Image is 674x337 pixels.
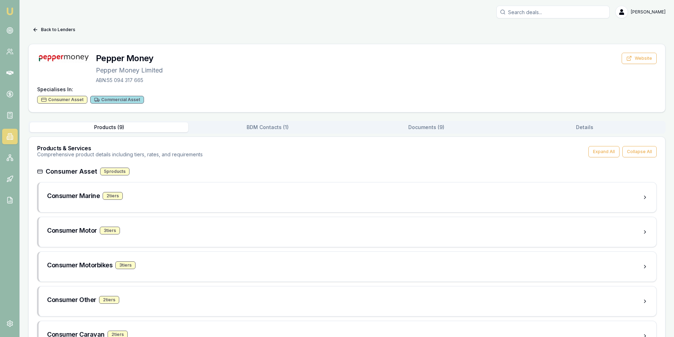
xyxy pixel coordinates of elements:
h3: Consumer Motorbikes [47,260,113,270]
button: Products ( 9 ) [30,122,188,132]
h4: Specialises In: [37,86,657,93]
h3: Consumer Marine [47,191,100,201]
button: BDM Contacts ( 1 ) [188,122,347,132]
p: ABN: 55 094 317 665 [96,77,163,84]
button: Back to Lenders [28,24,80,35]
div: 2 tier s [103,192,123,200]
h3: Consumer Other [47,295,96,305]
button: Collapse All [622,146,657,157]
img: emu-icon-u.png [6,7,14,16]
div: 2 tier s [99,296,119,304]
div: 3 tier s [115,261,136,269]
h3: Pepper Money [96,53,163,64]
img: Pepper Money logo [37,53,90,63]
h3: Consumer Asset [46,167,97,176]
div: Consumer Asset [37,96,87,104]
p: Pepper Money Limited [96,65,163,75]
h3: Products & Services [37,145,203,151]
button: Website [622,53,657,64]
button: Expand All [588,146,620,157]
button: Details [506,122,664,132]
span: [PERSON_NAME] [631,9,666,15]
div: Commercial Asset [90,96,144,104]
input: Search deals [496,6,610,18]
h3: Consumer Motor [47,226,97,236]
button: Documents ( 9 ) [347,122,506,132]
p: Comprehensive product details including tiers, rates, and requirements [37,151,203,158]
div: 5 products [100,168,129,175]
div: 3 tier s [100,227,120,234]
